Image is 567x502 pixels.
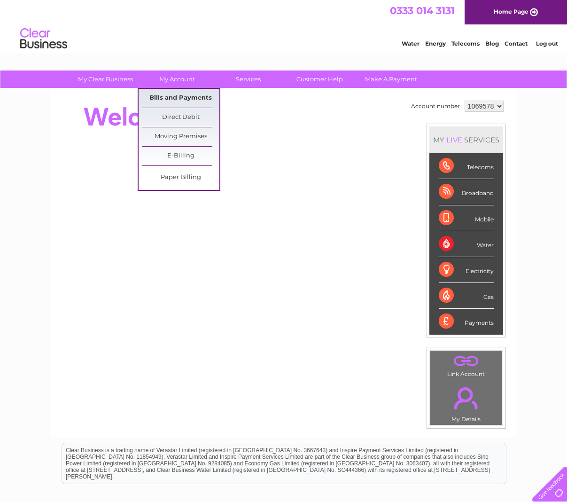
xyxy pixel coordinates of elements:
a: Energy [425,40,446,47]
a: My Account [138,71,216,88]
a: My Clear Business [67,71,144,88]
td: Link Account [430,350,503,380]
div: Payments [439,309,494,334]
div: Gas [439,283,494,309]
div: Broadband [439,179,494,205]
a: . [433,353,500,369]
div: Clear Business is a trading name of Verastar Limited (registered in [GEOGRAPHIC_DATA] No. 3667643... [62,5,506,46]
div: MY SERVICES [429,126,503,153]
div: Mobile [439,205,494,231]
a: Bills and Payments [142,89,219,108]
a: Log out [536,40,558,47]
a: Customer Help [281,71,358,88]
a: Direct Debit [142,108,219,127]
a: Paper Billing [142,168,219,187]
a: Make A Payment [352,71,430,88]
a: Contact [505,40,528,47]
a: . [433,382,500,415]
a: 0333 014 3131 [390,5,455,16]
a: Blog [485,40,499,47]
td: Account number [409,98,462,114]
div: Telecoms [439,153,494,179]
div: Water [439,231,494,257]
a: E-Billing [142,147,219,165]
td: My Details [430,379,503,425]
div: LIVE [444,135,464,144]
a: Telecoms [451,40,480,47]
div: Electricity [439,257,494,283]
a: Water [402,40,419,47]
a: Moving Premises [142,127,219,146]
img: logo.png [20,24,68,53]
a: Services [210,71,287,88]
